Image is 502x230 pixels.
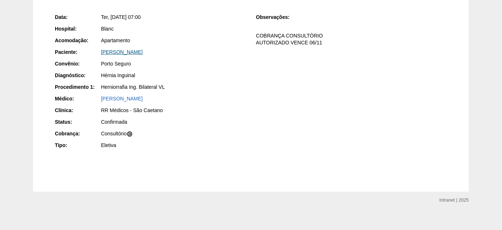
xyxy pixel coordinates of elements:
span: Ter, [DATE] 07:00 [101,14,141,20]
div: Clínica: [55,107,100,114]
div: RR Médicos - São Caetano [101,107,246,114]
div: Porto Seguro [101,60,246,67]
div: Hérnia Inguinal [101,72,246,79]
div: Apartamento [101,37,246,44]
a: [PERSON_NAME] [101,49,143,55]
div: Confirmada [101,118,246,126]
div: Médico: [55,95,100,102]
div: Procedimento 1: [55,83,100,91]
div: Eletiva [101,142,246,149]
div: Paciente: [55,48,100,56]
div: Cobrança: [55,130,100,137]
div: Consultório [101,130,246,137]
div: Observações: [256,13,301,21]
div: Diagnóstico: [55,72,100,79]
div: Blanc [101,25,246,32]
a: [PERSON_NAME] [101,96,143,102]
div: Acomodação: [55,37,100,44]
div: Hospital: [55,25,100,32]
span: C [127,131,133,137]
div: Tipo: [55,142,100,149]
p: COBRANÇA CONSULTÓRIO AUTORIZADO VENCE 06/11 [256,32,447,46]
div: Herniorrafia Ing. Bilateral VL [101,83,246,91]
div: Convênio: [55,60,100,67]
div: Data: [55,13,100,21]
div: Intranet | 2025 [440,197,469,204]
div: Status: [55,118,100,126]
